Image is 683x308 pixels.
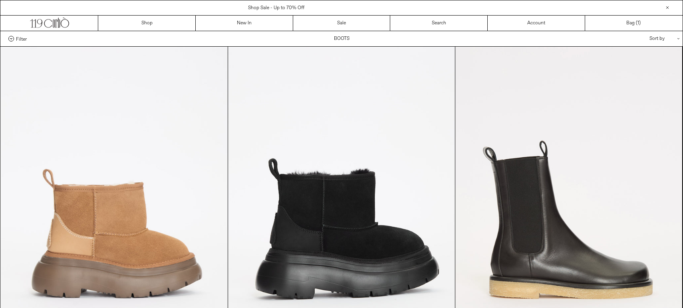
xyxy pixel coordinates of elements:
[488,16,585,31] a: Account
[390,16,488,31] a: Search
[248,5,304,11] a: Shop Sale - Up to 70% Off
[98,16,196,31] a: Shop
[196,16,293,31] a: New In
[637,20,641,27] span: )
[293,16,391,31] a: Sale
[603,31,675,46] div: Sort by
[637,20,639,26] span: 1
[585,16,683,31] a: Bag ()
[16,36,27,41] span: Filter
